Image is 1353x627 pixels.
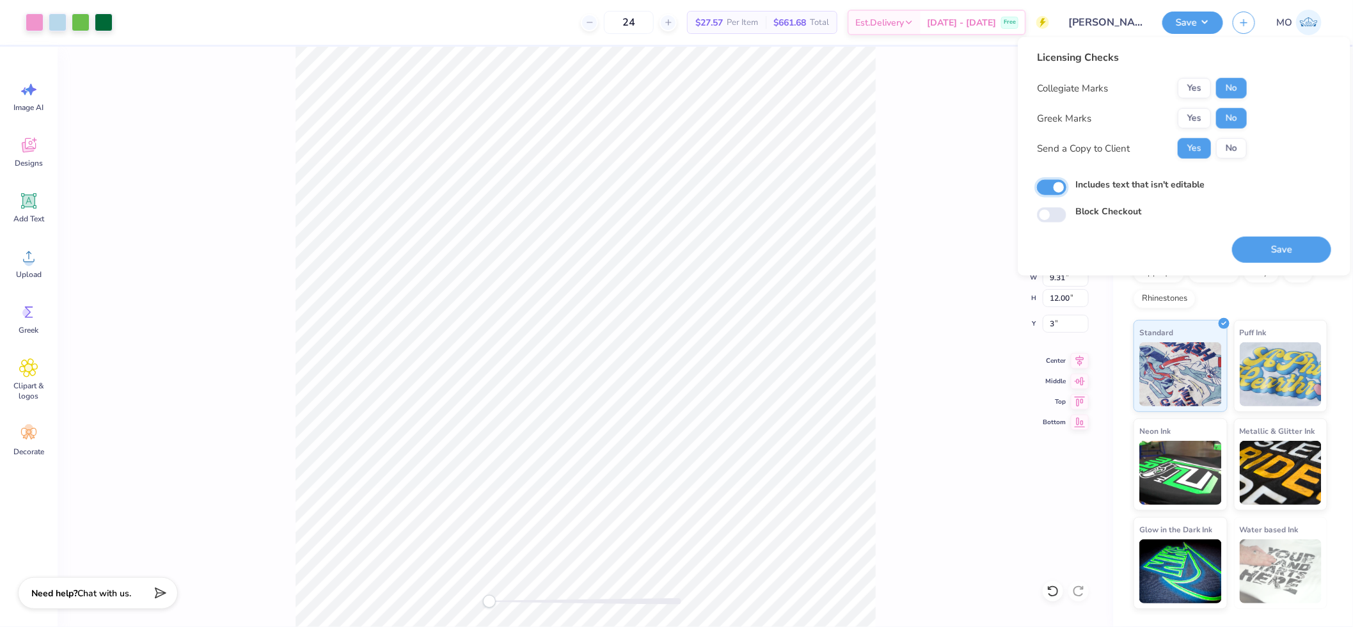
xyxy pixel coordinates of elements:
span: Designs [15,158,43,168]
span: Upload [16,269,42,280]
span: Image AI [14,102,44,113]
span: Standard [1139,326,1173,339]
button: Save [1162,12,1223,34]
strong: Need help? [31,587,77,599]
button: Save [1232,237,1331,263]
span: Clipart & logos [8,381,50,401]
span: Center [1043,356,1066,366]
div: Collegiate Marks [1037,81,1108,96]
span: Metallic & Glitter Ink [1240,424,1315,438]
label: Includes text that isn't editable [1075,178,1205,191]
button: No [1216,108,1247,129]
span: Free [1004,18,1016,27]
button: No [1216,78,1247,99]
button: Yes [1178,108,1211,129]
img: Standard [1139,342,1222,406]
span: Glow in the Dark Ink [1139,523,1212,536]
span: Total [810,16,829,29]
img: Metallic & Glitter Ink [1240,441,1322,505]
span: Bottom [1043,417,1066,427]
span: Water based Ink [1240,523,1299,536]
span: MO [1277,15,1293,30]
span: Middle [1043,376,1066,386]
input: Untitled Design [1059,10,1153,35]
img: Neon Ink [1139,441,1222,505]
input: – – [604,11,654,34]
img: Glow in the Dark Ink [1139,539,1222,603]
img: Mirabelle Olis [1296,10,1322,35]
button: Yes [1178,78,1211,99]
button: Yes [1178,138,1211,159]
a: MO [1271,10,1327,35]
img: Puff Ink [1240,342,1322,406]
span: Chat with us. [77,587,131,599]
div: Accessibility label [483,595,496,608]
div: Licensing Checks [1037,50,1247,65]
span: Add Text [13,214,44,224]
img: Water based Ink [1240,539,1322,603]
div: Greek Marks [1037,111,1091,126]
div: Send a Copy to Client [1037,141,1130,156]
span: $27.57 [695,16,723,29]
div: Rhinestones [1134,289,1196,308]
span: Per Item [727,16,758,29]
span: Top [1043,397,1066,407]
span: Greek [19,325,39,335]
span: Decorate [13,447,44,457]
span: $661.68 [773,16,806,29]
span: Neon Ink [1139,424,1171,438]
label: Block Checkout [1075,205,1141,218]
span: Est. Delivery [855,16,904,29]
span: [DATE] - [DATE] [927,16,996,29]
button: No [1216,138,1247,159]
span: Puff Ink [1240,326,1267,339]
